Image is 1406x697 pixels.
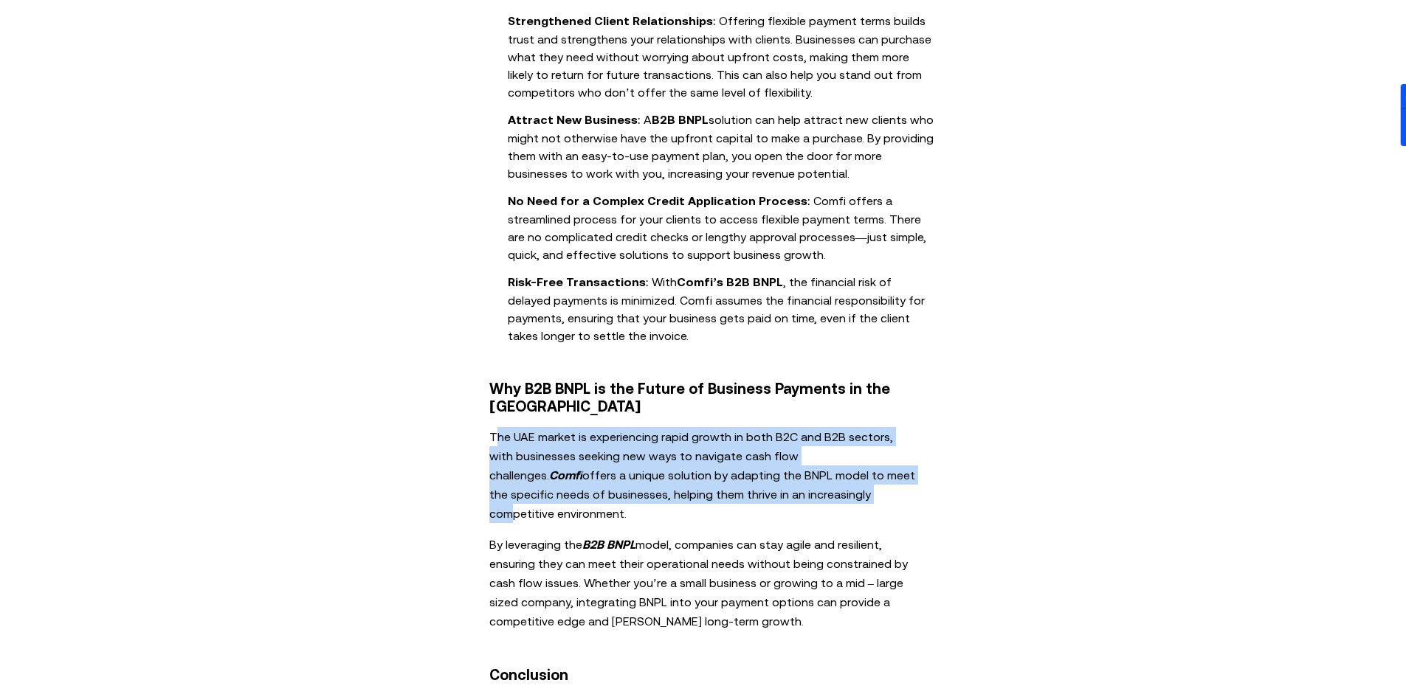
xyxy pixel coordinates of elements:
[508,113,638,126] strong: Attract New Business
[489,666,568,683] strong: Conclusion
[489,427,917,523] p: The UAE market is experiencing rapid growth in both B2C and B2B sectors, with businesses seeking ...
[489,380,890,415] strong: Why B2B BNPL is the Future of Business Payments in the [GEOGRAPHIC_DATA]
[508,14,713,27] strong: Strengthened Client Relationships
[582,538,635,551] strong: B2B BNPL
[508,191,936,263] li: : Comfi offers a streamlined process for your clients to access flexible payment terms. There are...
[508,272,936,344] li: : With , the financial risk of delayed payments is minimized. Comfi assumes the financial respons...
[508,110,936,182] li: : A solution can help attract new clients who might not otherwise have the upfront capital to mak...
[508,275,646,288] strong: Risk-Free Transactions
[677,275,783,288] strong: Comfi’s B2B BNPL
[549,468,582,482] strong: Comfi
[652,113,709,126] strong: B2B BNPL
[508,194,807,207] strong: No Need for a Complex Credit Application Process
[489,535,917,631] p: By leveraging the model, companies can stay agile and resilient, ensuring they can meet their ope...
[508,11,936,101] li: : Offering flexible payment terms builds trust and strengthens your relationships with clients. B...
